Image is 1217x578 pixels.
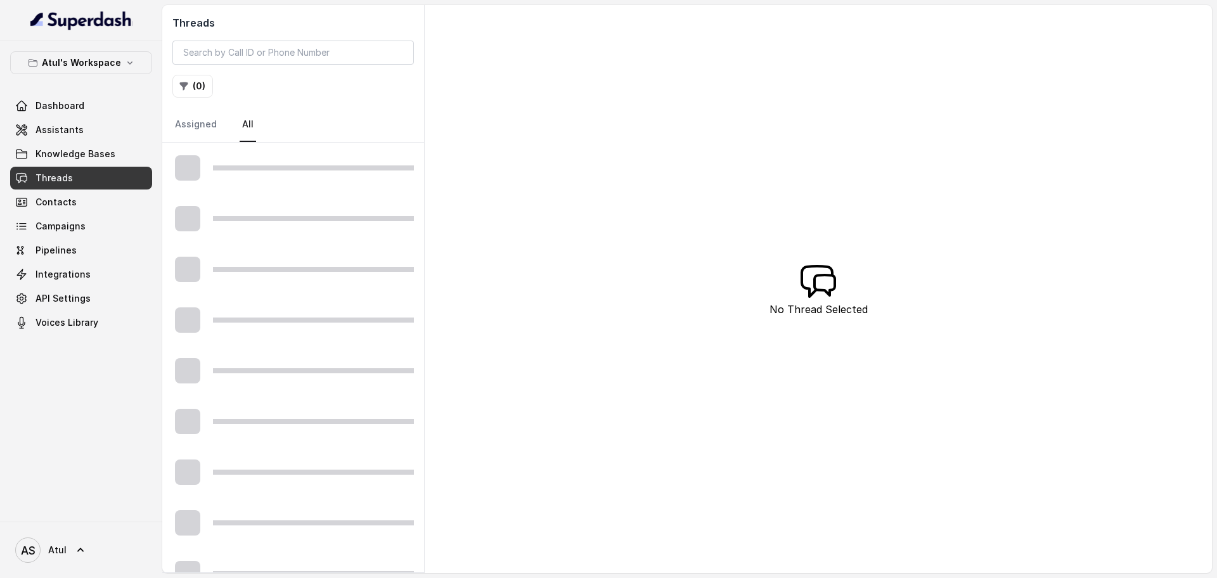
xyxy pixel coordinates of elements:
[10,94,152,117] a: Dashboard
[48,544,67,556] span: Atul
[35,268,91,281] span: Integrations
[35,196,77,209] span: Contacts
[172,75,213,98] button: (0)
[172,15,414,30] h2: Threads
[10,191,152,214] a: Contacts
[10,119,152,141] a: Assistants
[172,108,219,142] a: Assigned
[42,55,121,70] p: Atul's Workspace
[240,108,256,142] a: All
[35,292,91,305] span: API Settings
[172,108,414,142] nav: Tabs
[10,287,152,310] a: API Settings
[10,167,152,189] a: Threads
[769,302,868,317] p: No Thread Selected
[10,143,152,165] a: Knowledge Bases
[35,172,73,184] span: Threads
[172,41,414,65] input: Search by Call ID or Phone Number
[35,100,84,112] span: Dashboard
[10,51,152,74] button: Atul's Workspace
[10,215,152,238] a: Campaigns
[30,10,132,30] img: light.svg
[10,263,152,286] a: Integrations
[35,124,84,136] span: Assistants
[35,220,86,233] span: Campaigns
[21,544,35,557] text: AS
[35,244,77,257] span: Pipelines
[10,239,152,262] a: Pipelines
[10,311,152,334] a: Voices Library
[35,316,98,329] span: Voices Library
[35,148,115,160] span: Knowledge Bases
[10,532,152,568] a: Atul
